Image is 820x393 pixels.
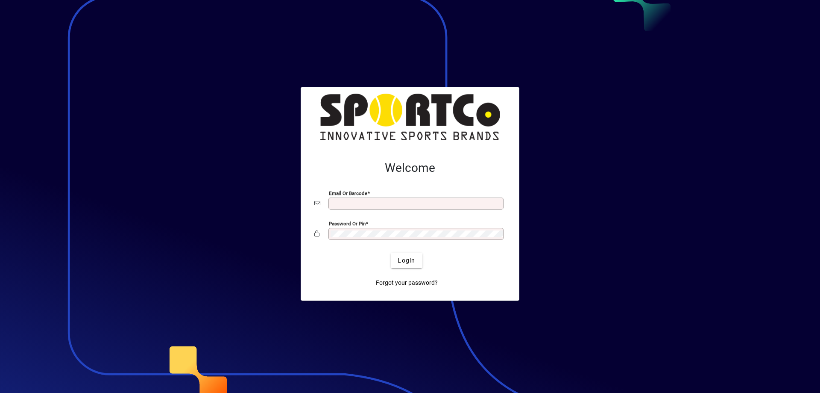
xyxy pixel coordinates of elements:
[372,275,441,290] a: Forgot your password?
[391,253,422,268] button: Login
[398,256,415,265] span: Login
[329,190,367,196] mat-label: Email or Barcode
[376,278,438,287] span: Forgot your password?
[329,221,366,227] mat-label: Password or Pin
[314,161,506,175] h2: Welcome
